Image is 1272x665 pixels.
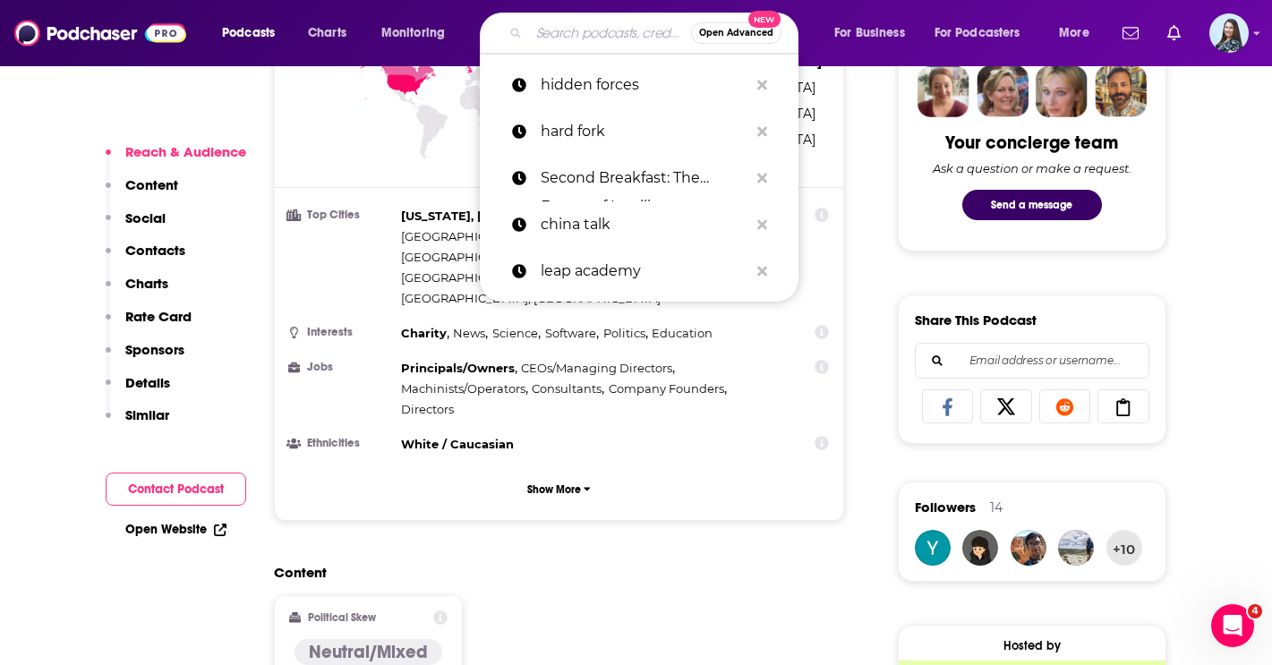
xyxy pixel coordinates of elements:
[125,406,169,423] p: Similar
[990,499,1003,516] div: 14
[401,206,615,226] span: ,
[401,247,531,268] span: ,
[453,323,488,344] span: ,
[521,361,672,375] span: CEOs/Managing Directors
[296,19,357,47] a: Charts
[401,358,517,379] span: ,
[1046,19,1112,47] button: open menu
[1209,13,1249,53] span: Logged in as brookefortierpr
[289,209,394,221] h3: Top Cities
[480,248,798,294] a: leap academy
[1058,530,1094,566] img: mmeggles
[962,530,998,566] img: inkspillr
[401,323,449,344] span: ,
[699,29,773,38] span: Open Advanced
[106,143,246,176] button: Reach & Audience
[401,226,663,247] span: ,
[1106,530,1142,566] button: +10
[401,250,528,264] span: [GEOGRAPHIC_DATA]
[1036,65,1088,117] img: Jules Profile
[492,323,541,344] span: ,
[125,275,168,292] p: Charts
[106,242,185,275] button: Contacts
[125,374,170,391] p: Details
[480,108,798,155] a: hard fork
[289,327,394,338] h3: Interests
[289,438,394,449] h3: Ethnicities
[532,379,604,399] span: ,
[1248,604,1262,618] span: 4
[401,379,528,399] span: ,
[545,323,599,344] span: ,
[401,209,612,223] span: [US_STATE], [GEOGRAPHIC_DATA]
[401,361,515,375] span: Principals/Owners
[106,374,170,407] button: Details
[1097,389,1149,423] a: Copy Link
[933,161,1131,175] div: Ask a question or make a request.
[106,308,192,341] button: Rate Card
[1095,65,1147,117] img: Jon Profile
[922,389,974,423] a: Share on Facebook
[289,473,830,506] button: Show More
[529,19,691,47] input: Search podcasts, credits, & more...
[106,406,169,439] button: Similar
[1039,389,1091,423] a: Share on Reddit
[125,209,166,226] p: Social
[532,381,602,396] span: Consultants
[748,11,781,28] span: New
[125,242,185,259] p: Contacts
[541,62,748,108] p: hidden forces
[527,483,581,496] p: Show More
[915,311,1037,328] h3: Share This Podcast
[401,229,661,243] span: [GEOGRAPHIC_DATA], [GEOGRAPHIC_DATA]
[222,21,275,46] span: Podcasts
[401,270,661,285] span: [GEOGRAPHIC_DATA], [GEOGRAPHIC_DATA]
[918,65,969,117] img: Sydney Profile
[923,19,1046,47] button: open menu
[962,190,1102,220] button: Send a message
[401,402,454,416] span: Directors
[106,176,178,209] button: Content
[915,343,1149,379] div: Search followers
[289,362,394,373] h3: Jobs
[899,638,1165,653] div: Hosted by
[822,19,927,47] button: open menu
[125,341,184,358] p: Sponsors
[480,155,798,201] a: Second Breakfast: The Future of Intelligence
[603,326,645,340] span: Politics
[1011,530,1046,566] img: vmody2
[691,22,781,44] button: Open AdvancedNew
[274,564,831,581] h2: Content
[480,62,798,108] a: hidden forces
[106,341,184,374] button: Sponsors
[401,291,661,305] span: [GEOGRAPHIC_DATA], [GEOGRAPHIC_DATA]
[497,13,815,54] div: Search podcasts, credits, & more...
[401,326,447,340] span: Charity
[381,21,445,46] span: Monitoring
[106,275,168,308] button: Charts
[915,530,951,566] img: yiftah.cooper
[1209,13,1249,53] button: Show profile menu
[14,16,186,50] img: Podchaser - Follow, Share and Rate Podcasts
[401,381,525,396] span: Machinists/Operators
[935,21,1020,46] span: For Podcasters
[1211,604,1254,647] iframe: Intercom live chat
[1115,18,1146,48] a: Show notifications dropdown
[603,323,648,344] span: ,
[1059,21,1089,46] span: More
[401,268,663,288] span: ,
[106,209,166,243] button: Social
[492,326,538,340] span: Science
[125,522,226,537] a: Open Website
[545,326,596,340] span: Software
[945,132,1118,154] div: Your concierge team
[541,248,748,294] p: leap academy
[977,65,1029,117] img: Barbara Profile
[541,108,748,155] p: hard fork
[125,308,192,325] p: Rate Card
[309,641,428,663] h4: Neutral/Mixed
[401,437,514,451] span: White / Caucasian
[541,201,748,248] p: china talk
